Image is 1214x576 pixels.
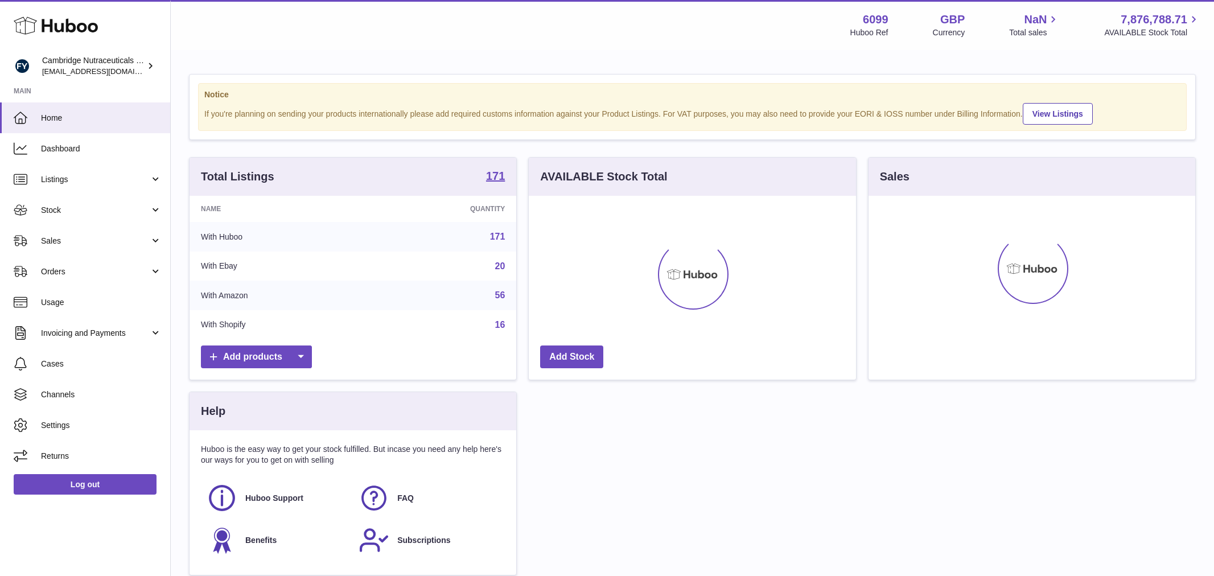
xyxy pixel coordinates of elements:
a: 7,876,788.71 AVAILABLE Stock Total [1104,12,1200,38]
th: Name [190,196,368,222]
a: 16 [495,320,505,330]
a: Add Stock [540,345,603,369]
span: Subscriptions [397,535,450,546]
a: Add products [201,345,312,369]
span: Huboo Support [245,493,303,504]
div: Huboo Ref [850,27,888,38]
span: [EMAIL_ADDRESS][DOMAIN_NAME] [42,67,167,76]
a: Huboo Support [207,483,347,513]
a: Log out [14,474,157,495]
span: Returns [41,451,162,462]
td: With Huboo [190,222,368,252]
h3: Help [201,404,225,419]
p: Huboo is the easy way to get your stock fulfilled. But incase you need any help here's our ways f... [201,444,505,466]
a: 20 [495,261,505,271]
span: Home [41,113,162,124]
div: If you're planning on sending your products internationally please add required customs informati... [204,101,1180,125]
span: Listings [41,174,150,185]
span: NaN [1024,12,1047,27]
td: With Ebay [190,252,368,281]
span: Total sales [1009,27,1060,38]
span: Usage [41,297,162,308]
td: With Shopify [190,310,368,340]
td: With Amazon [190,281,368,310]
span: Cases [41,359,162,369]
strong: 6099 [863,12,888,27]
th: Quantity [368,196,516,222]
img: huboo@camnutra.com [14,57,31,75]
a: FAQ [359,483,499,513]
span: Sales [41,236,150,246]
a: Subscriptions [359,525,499,556]
div: Cambridge Nutraceuticals Ltd [42,55,145,77]
span: AVAILABLE Stock Total [1104,27,1200,38]
span: Dashboard [41,143,162,154]
span: Invoicing and Payments [41,328,150,339]
span: Stock [41,205,150,216]
a: Benefits [207,525,347,556]
span: Benefits [245,535,277,546]
h3: Total Listings [201,169,274,184]
a: 171 [486,170,505,184]
strong: 171 [486,170,505,182]
span: Orders [41,266,150,277]
strong: GBP [940,12,965,27]
h3: Sales [880,169,910,184]
a: View Listings [1023,103,1093,125]
span: 7,876,788.71 [1121,12,1187,27]
a: 56 [495,290,505,300]
a: 171 [490,232,505,241]
a: NaN Total sales [1009,12,1060,38]
strong: Notice [204,89,1180,100]
div: Currency [933,27,965,38]
span: Channels [41,389,162,400]
span: FAQ [397,493,414,504]
span: Settings [41,420,162,431]
h3: AVAILABLE Stock Total [540,169,667,184]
